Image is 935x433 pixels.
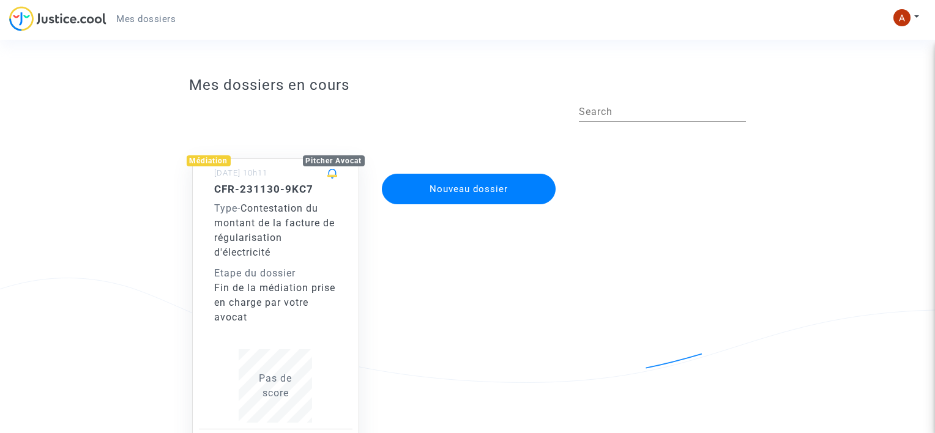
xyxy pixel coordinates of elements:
[259,372,292,399] span: Pas de score
[214,183,338,195] h5: CFR-231130-9KC7
[214,266,338,281] div: Etape du dossier
[214,281,338,325] div: Fin de la médiation prise en charge par votre avocat
[381,166,557,177] a: Nouveau dossier
[187,155,231,166] div: Médiation
[214,202,240,214] span: -
[9,6,106,31] img: jc-logo.svg
[116,13,176,24] span: Mes dossiers
[214,168,267,177] small: [DATE] 10h11
[893,9,911,26] img: ACg8ocK72qc1zWCYlwwWXcpLwPkirxhVgO19Wun7v3BE0Go7=s96-c
[303,155,365,166] div: Pitcher Avocat
[382,174,556,204] button: Nouveau dossier
[214,202,237,214] span: Type
[214,202,335,258] span: Contestation du montant de la facture de régularisation d'électricité
[189,76,747,94] h3: Mes dossiers en cours
[106,10,185,28] a: Mes dossiers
